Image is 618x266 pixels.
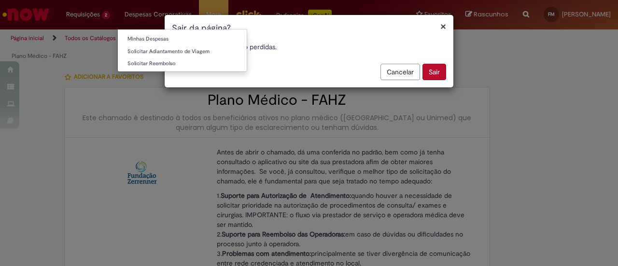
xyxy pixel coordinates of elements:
a: Solicitar Reembolso [118,58,247,69]
h1: Sair da página? [172,22,446,35]
button: Cancelar [380,64,420,80]
a: Minhas Despesas [118,34,247,44]
a: Solicitar Adiantamento de Viagem [118,46,247,57]
button: Fechar modal [440,21,446,31]
p: As mudanças feitas serão perdidas. [172,42,446,52]
button: Sair [422,64,446,80]
ul: Despesas Corporativas [117,29,247,72]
